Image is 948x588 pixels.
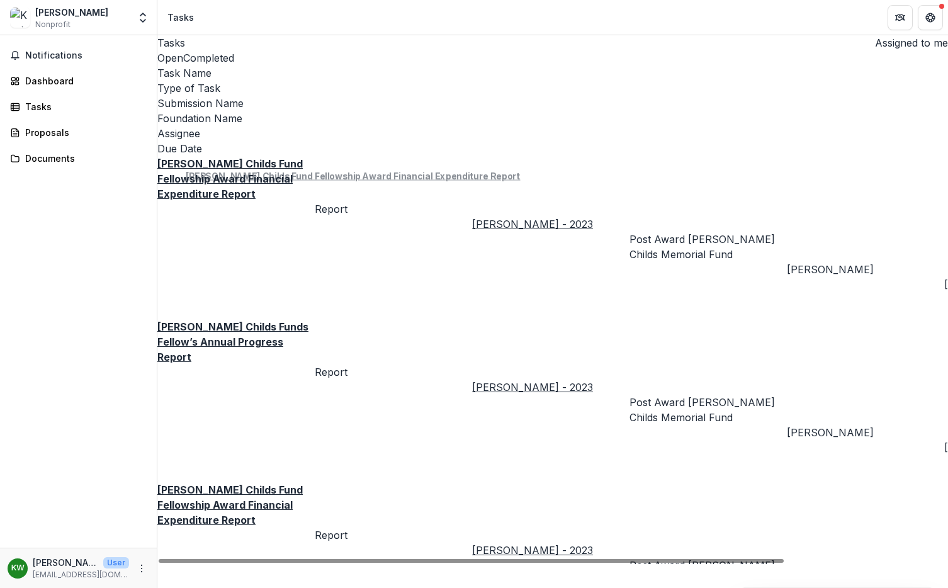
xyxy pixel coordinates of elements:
div: Task Name [157,65,948,81]
button: Completed [183,50,234,65]
div: Tasks [167,11,194,24]
div: Submission Name [157,96,948,111]
button: Partners [888,5,913,30]
div: Assignee [157,126,948,141]
div: Due Date [157,141,948,156]
div: Proposals [25,126,142,139]
a: Tasks [5,96,152,117]
button: Assigned to me [870,35,948,50]
div: Kevin Wu [11,564,25,572]
div: Foundation Name [157,111,948,126]
span: Nonprofit [35,19,71,30]
p: [EMAIL_ADDRESS][DOMAIN_NAME] [33,569,129,580]
span: Notifications [25,50,147,61]
div: Type of Task [157,81,948,96]
div: Report [315,365,472,380]
p: [PERSON_NAME] [33,556,98,569]
img: Kevin Wu [10,8,30,28]
div: Tasks [25,100,142,113]
h2: Tasks [157,35,185,50]
nav: breadcrumb [162,8,199,26]
div: Post Award [PERSON_NAME] Childs Memorial Fund [629,232,787,262]
a: [PERSON_NAME] - 2023 [472,544,593,557]
a: Proposals [5,122,152,143]
button: Notifications [5,45,152,65]
a: [PERSON_NAME] Childs Funds Fellow’s Annual Progress Report [157,320,308,363]
div: [PERSON_NAME] [787,425,944,440]
button: Open [157,50,183,65]
div: Dashboard [25,74,142,88]
a: [PERSON_NAME] Childs Fund Fellowship Award Financial Expenditure Report [157,483,303,526]
button: More [134,561,149,576]
button: Get Help [918,5,943,30]
div: Post Award [PERSON_NAME] Childs Memorial Fund [629,395,787,425]
div: Report [315,201,472,217]
div: [PERSON_NAME] [787,262,944,277]
div: Report [315,528,472,543]
div: [PERSON_NAME] [35,6,108,19]
button: Open entity switcher [134,5,152,30]
a: Documents [5,148,152,169]
a: Dashboard [5,71,152,91]
a: [PERSON_NAME] - 2023 [472,381,593,393]
a: [PERSON_NAME] - 2023 [472,218,593,230]
a: [PERSON_NAME] Childs Fund Fellowship Award Financial Expenditure Report [157,157,303,200]
div: Documents [25,152,142,165]
p: User [103,557,129,568]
